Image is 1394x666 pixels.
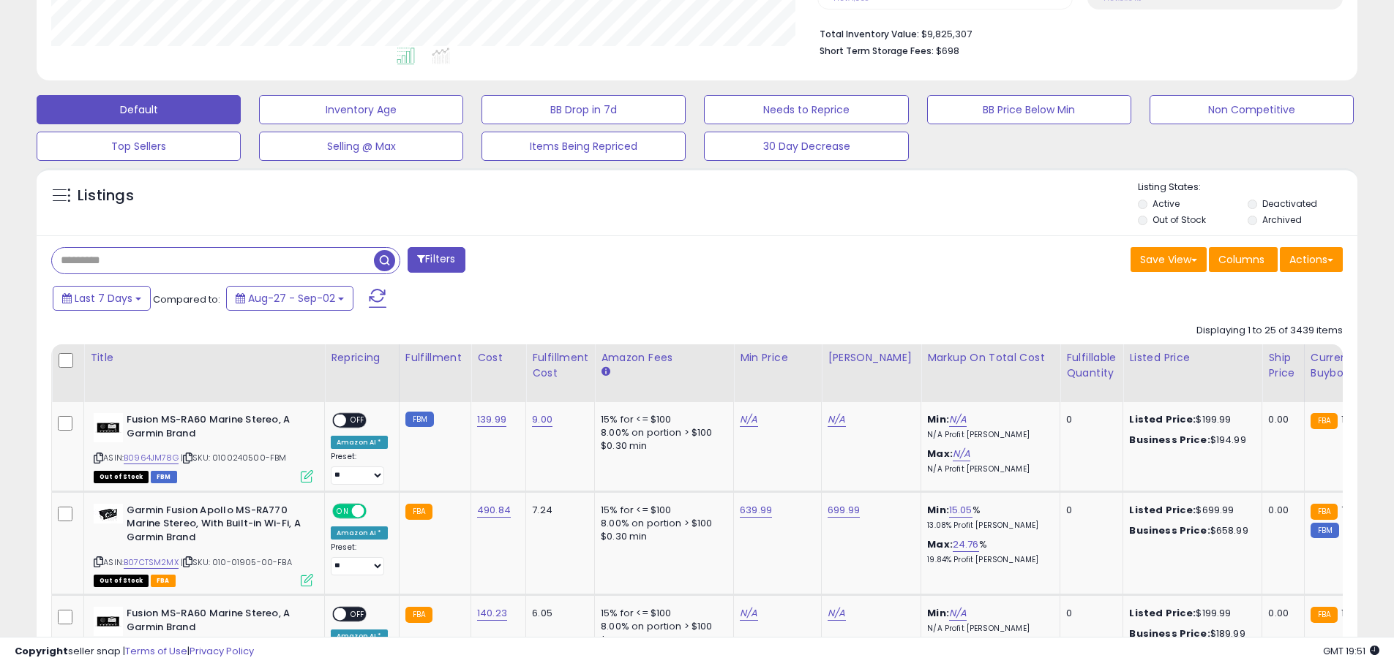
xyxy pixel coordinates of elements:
[1066,413,1112,426] div: 0
[127,607,304,637] b: Fusion MS-RA60 Marine Stereo, A Garmin Brand
[820,45,934,57] b: Short Term Storage Fees:
[94,413,313,481] div: ASIN:
[927,504,1049,531] div: %
[405,412,434,427] small: FBM
[1129,607,1251,620] div: $199.99
[248,291,335,306] span: Aug-27 - Sep-02
[1311,413,1338,429] small: FBA
[1066,350,1117,381] div: Fulfillable Quantity
[601,350,727,366] div: Amazon Fees
[601,504,722,517] div: 15% for <= $100
[1341,412,1371,426] span: 199.99
[405,350,465,366] div: Fulfillment
[1129,412,1196,426] b: Listed Price:
[1129,504,1251,517] div: $699.99
[15,644,68,658] strong: Copyright
[927,555,1049,565] p: 19.84% Profit [PERSON_NAME]
[259,95,463,124] button: Inventory Age
[1150,95,1354,124] button: Non Competitive
[927,95,1131,124] button: BB Price Below Min
[1129,503,1196,517] b: Listed Price:
[828,350,915,366] div: [PERSON_NAME]
[601,517,722,530] div: 8.00% on portion > $100
[477,606,507,621] a: 140.23
[1129,413,1251,426] div: $199.99
[740,503,772,518] a: 639.99
[532,412,552,427] a: 9.00
[820,28,919,40] b: Total Inventory Value:
[740,412,757,427] a: N/A
[1129,434,1251,447] div: $194.99
[1153,197,1180,210] label: Active
[405,504,432,520] small: FBA
[601,530,722,543] div: $0.30 min
[124,452,179,464] a: B0964JM78G
[94,504,123,523] img: 31aMr8h9q9L._SL40_.jpg
[53,286,151,311] button: Last 7 Days
[601,607,722,620] div: 15% for <= $100
[1311,607,1338,623] small: FBA
[125,644,187,658] a: Terms of Use
[927,412,949,426] b: Min:
[532,607,583,620] div: 6.05
[828,606,845,621] a: N/A
[331,542,388,575] div: Preset:
[949,412,967,427] a: N/A
[949,606,967,621] a: N/A
[820,24,1332,42] li: $9,825,307
[1268,350,1297,381] div: Ship Price
[1129,606,1196,620] b: Listed Price:
[704,132,908,161] button: 30 Day Decrease
[259,132,463,161] button: Selling @ Max
[226,286,353,311] button: Aug-27 - Sep-02
[927,538,1049,565] div: %
[927,537,953,551] b: Max:
[37,95,241,124] button: Default
[949,503,973,518] a: 15.05
[331,350,393,366] div: Repricing
[1262,213,1302,226] label: Archived
[90,350,318,366] div: Title
[331,452,388,485] div: Preset:
[477,503,511,518] a: 490.84
[953,447,970,461] a: N/A
[532,350,588,381] div: Fulfillment Cost
[601,426,722,439] div: 8.00% on portion > $100
[190,644,254,658] a: Privacy Policy
[334,504,352,517] span: ON
[181,452,287,463] span: | SKU: 0100240500-FBM
[740,350,815,366] div: Min Price
[1218,252,1264,267] span: Columns
[153,292,220,306] span: Compared to:
[94,575,149,587] span: All listings that are currently out of stock and unavailable for purchase on Amazon
[1311,350,1386,381] div: Current Buybox Price
[1129,433,1210,447] b: Business Price:
[1268,413,1292,426] div: 0.00
[740,606,757,621] a: N/A
[151,471,177,483] span: FBM
[94,607,123,636] img: 31iC7iMaqhL._SL40_.jpg
[1196,324,1343,338] div: Displaying 1 to 25 of 3439 items
[532,504,583,517] div: 7.24
[346,608,370,621] span: OFF
[1311,504,1338,520] small: FBA
[936,44,959,58] span: $698
[921,344,1060,402] th: The percentage added to the cost of goods (COGS) that forms the calculator for Min & Max prices.
[331,436,388,449] div: Amazon AI *
[1341,503,1369,517] span: 728.17
[1129,523,1210,537] b: Business Price:
[94,471,149,483] span: All listings that are currently out of stock and unavailable for purchase on Amazon
[704,95,908,124] button: Needs to Reprice
[1311,523,1339,538] small: FBM
[151,575,176,587] span: FBA
[127,504,304,548] b: Garmin Fusion Apollo MS-RA770 Marine Stereo, With Built-in Wi-Fi, A Garmin Brand
[127,413,304,444] b: Fusion MS-RA60 Marine Stereo, A Garmin Brand
[1066,607,1112,620] div: 0
[927,447,953,461] b: Max:
[1262,197,1317,210] label: Deactivated
[1323,644,1379,658] span: 2025-09-10 19:51 GMT
[364,504,388,517] span: OFF
[953,537,979,552] a: 24.76
[405,607,432,623] small: FBA
[1341,606,1371,620] span: 199.99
